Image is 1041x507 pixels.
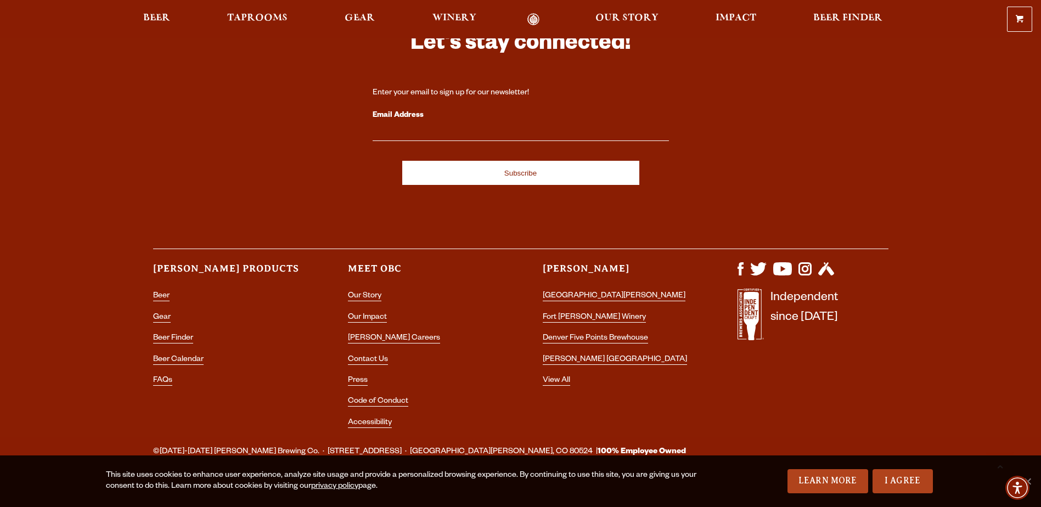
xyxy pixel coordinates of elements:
strong: 100% Employee Owned [598,448,686,457]
div: Accessibility Menu [1005,476,1029,500]
h3: Meet OBC [348,262,499,285]
div: Enter your email to sign up for our newsletter! [373,88,669,99]
a: Denver Five Points Brewhouse [543,334,648,343]
a: Accessibility [348,419,392,428]
a: [GEOGRAPHIC_DATA][PERSON_NAME] [543,292,685,301]
label: Email Address [373,109,669,123]
a: FAQs [153,376,172,386]
a: Our Story [588,13,666,26]
a: Visit us on Untappd [818,270,834,279]
a: Visit us on YouTube [773,270,792,279]
a: Impact [708,13,763,26]
a: Beer [153,292,170,301]
a: Beer Finder [153,334,193,343]
span: ©[DATE]-[DATE] [PERSON_NAME] Brewing Co. · [STREET_ADDRESS] · [GEOGRAPHIC_DATA][PERSON_NAME], CO ... [153,445,686,459]
h3: [PERSON_NAME] [543,262,694,285]
a: Our Impact [348,313,387,323]
a: [PERSON_NAME] [GEOGRAPHIC_DATA] [543,356,687,365]
input: Subscribe [402,161,639,185]
a: privacy policy [311,482,358,491]
div: This site uses cookies to enhance user experience, analyze site usage and provide a personalized ... [106,470,697,492]
a: Beer Calendar [153,356,204,365]
a: Beer [136,13,177,26]
span: Taprooms [227,14,288,22]
span: Beer Finder [813,14,882,22]
a: Winery [425,13,483,26]
span: Winery [432,14,476,22]
a: Contact Us [348,356,388,365]
a: Learn More [787,469,868,493]
a: Scroll to top [986,452,1014,480]
a: Taprooms [220,13,295,26]
a: Press [348,376,368,386]
a: View All [543,376,570,386]
a: Our Story [348,292,381,301]
span: Impact [716,14,756,22]
span: Gear [345,14,375,22]
a: Visit us on X (formerly Twitter) [750,270,767,279]
a: Fort [PERSON_NAME] Winery [543,313,646,323]
a: Beer Finder [806,13,890,26]
h3: Let's stay connected! [373,29,669,61]
h3: [PERSON_NAME] Products [153,262,304,285]
a: [PERSON_NAME] Careers [348,334,440,343]
a: Code of Conduct [348,397,408,407]
a: I Agree [873,469,933,493]
a: Visit us on Instagram [798,270,812,279]
a: Odell Home [513,13,554,26]
span: Beer [143,14,170,22]
p: Independent since [DATE] [770,289,838,346]
a: Gear [337,13,382,26]
a: Visit us on Facebook [738,270,744,279]
span: Our Story [595,14,659,22]
a: Gear [153,313,171,323]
